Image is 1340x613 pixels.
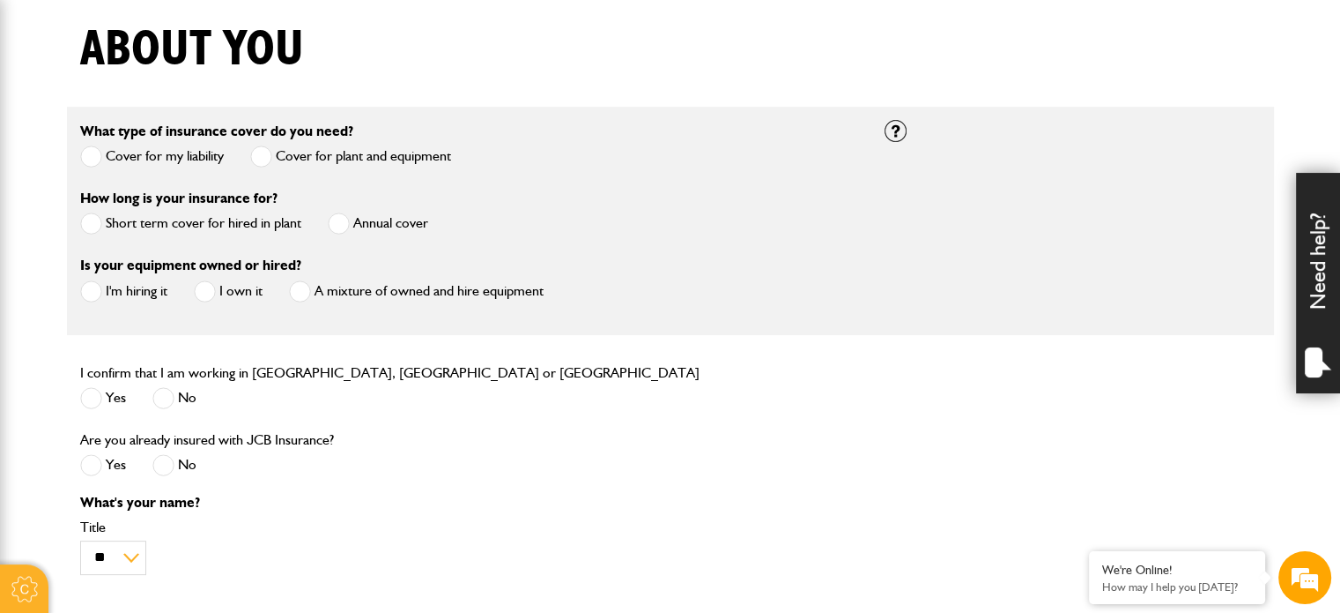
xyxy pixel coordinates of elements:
[80,191,278,206] label: How long is your insurance for?
[23,267,322,306] input: Enter your phone number
[80,433,334,447] label: Are you already insured with JCB Insurance?
[289,9,331,51] div: Minimize live chat window
[250,146,451,168] label: Cover for plant and equipment
[152,454,196,476] label: No
[328,213,428,235] label: Annual cover
[80,213,301,235] label: Short term cover for hired in plant
[23,319,322,465] textarea: Type your message and hit 'Enter'
[80,124,353,138] label: What type of insurance cover do you need?
[80,454,126,476] label: Yes
[23,215,322,254] input: Enter your email address
[80,366,700,380] label: I confirm that I am working in [GEOGRAPHIC_DATA], [GEOGRAPHIC_DATA] or [GEOGRAPHIC_DATA]
[23,163,322,202] input: Enter your last name
[80,280,167,303] label: I'm hiring it
[1102,563,1252,578] div: We're Online!
[80,387,126,409] label: Yes
[1296,173,1340,393] div: Need help?
[80,20,304,79] h1: About you
[152,387,196,409] label: No
[30,98,74,123] img: d_20077148190_company_1631870298795_20077148190
[1102,580,1252,594] p: How may I help you today?
[194,280,263,303] label: I own it
[80,496,858,510] p: What's your name?
[92,99,296,122] div: Chat with us now
[289,280,544,303] label: A mixture of owned and hire equipment
[240,480,320,504] em: Start Chat
[80,146,224,168] label: Cover for my liability
[80,520,858,535] label: Title
[80,258,301,273] label: Is your equipment owned or hired?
